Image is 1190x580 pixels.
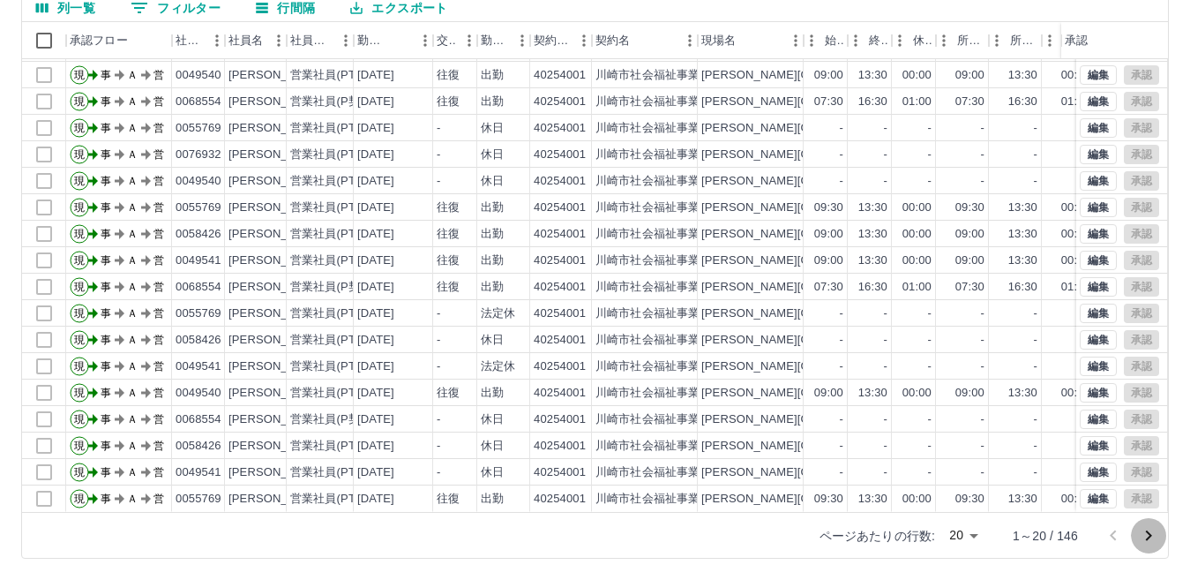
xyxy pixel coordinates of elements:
[1065,22,1088,59] div: 承認
[481,252,504,269] div: 出勤
[1061,226,1090,243] div: 00:00
[858,226,887,243] div: 13:30
[74,360,85,373] text: 現
[534,279,586,296] div: 40254001
[840,147,843,163] div: -
[1080,463,1117,482] button: 編集
[101,307,111,320] text: 事
[1034,332,1037,349] div: -
[858,252,887,269] div: 13:30
[534,358,586,375] div: 40254001
[884,147,887,163] div: -
[481,358,515,375] div: 法定休
[153,122,164,134] text: 営
[357,279,394,296] div: [DATE]
[1080,357,1117,376] button: 編集
[127,122,138,134] text: Ａ
[176,305,221,322] div: 0055769
[290,147,383,163] div: 営業社員(PT契約)
[509,27,535,54] button: メニュー
[101,175,111,187] text: 事
[290,305,383,322] div: 営業社員(PT契約)
[357,22,387,59] div: 勤務日
[1080,277,1117,297] button: 編集
[848,22,892,59] div: 終業
[955,226,984,243] div: 09:00
[290,94,376,110] div: 営業社員(P契約)
[357,94,394,110] div: [DATE]
[595,147,712,163] div: 川崎市社会福祉事業団
[228,385,325,402] div: [PERSON_NAME]
[902,94,932,110] div: 01:00
[1034,173,1037,190] div: -
[101,281,111,293] text: 事
[290,67,383,84] div: 営業社員(PT契約)
[595,385,712,402] div: 川崎市社会福祉事業団
[176,385,221,402] div: 0049540
[437,226,460,243] div: 往復
[858,200,887,216] div: 13:30
[101,360,111,373] text: 事
[1080,304,1117,323] button: 編集
[74,228,85,240] text: 現
[595,67,712,84] div: 川崎市社会福祉事業団
[357,67,394,84] div: [DATE]
[481,332,504,349] div: 休日
[1061,279,1090,296] div: 01:00
[840,173,843,190] div: -
[481,147,504,163] div: 休日
[534,385,586,402] div: 40254001
[942,523,984,548] div: 20
[357,358,394,375] div: [DATE]
[1061,200,1090,216] div: 00:00
[437,279,460,296] div: 往復
[595,226,712,243] div: 川崎市社会福祉事業団
[74,122,85,134] text: 現
[228,67,325,84] div: [PERSON_NAME]
[928,173,932,190] div: -
[814,94,843,110] div: 07:30
[437,305,440,322] div: -
[101,201,111,214] text: 事
[884,120,887,137] div: -
[957,22,985,59] div: 所定開始
[858,385,887,402] div: 13:30
[595,22,630,59] div: 契約名
[437,173,440,190] div: -
[127,360,138,373] text: Ａ
[228,147,325,163] div: [PERSON_NAME]
[290,226,383,243] div: 営業社員(PT契約)
[357,200,394,216] div: [DATE]
[228,200,325,216] div: [PERSON_NAME]
[127,95,138,108] text: Ａ
[698,22,804,59] div: 現場名
[1061,94,1090,110] div: 01:00
[534,226,586,243] div: 40254001
[1034,358,1037,375] div: -
[437,22,456,59] div: 交通費
[266,27,292,54] button: メニュー
[176,332,221,349] div: 0058426
[412,27,438,54] button: メニュー
[902,200,932,216] div: 00:00
[1008,279,1037,296] div: 16:30
[153,254,164,267] text: 営
[701,200,919,216] div: [PERSON_NAME][GEOGRAPHIC_DATA]
[228,226,325,243] div: [PERSON_NAME]
[701,120,919,137] div: [PERSON_NAME][GEOGRAPHIC_DATA]
[290,279,376,296] div: 営業社員(P契約)
[1034,147,1037,163] div: -
[534,120,586,137] div: 40254001
[433,22,477,59] div: 交通費
[928,332,932,349] div: -
[127,254,138,267] text: Ａ
[955,385,984,402] div: 09:00
[127,307,138,320] text: Ａ
[530,22,592,59] div: 契約コード
[814,226,843,243] div: 09:00
[74,201,85,214] text: 現
[290,252,383,269] div: 営業社員(PT契約)
[74,148,85,161] text: 現
[481,305,515,322] div: 法定休
[902,279,932,296] div: 01:00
